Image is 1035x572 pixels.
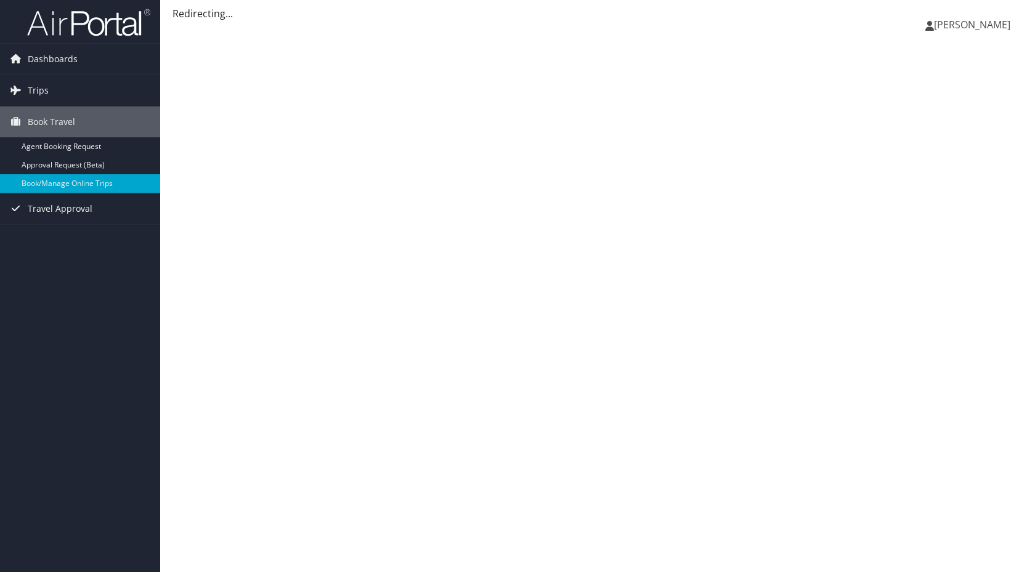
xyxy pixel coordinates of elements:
span: Travel Approval [28,193,92,224]
span: Trips [28,75,49,106]
span: Book Travel [28,107,75,137]
img: airportal-logo.png [27,8,150,37]
div: Redirecting... [172,6,1023,21]
a: [PERSON_NAME] [925,6,1023,43]
span: Dashboards [28,44,78,75]
span: [PERSON_NAME] [934,18,1010,31]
